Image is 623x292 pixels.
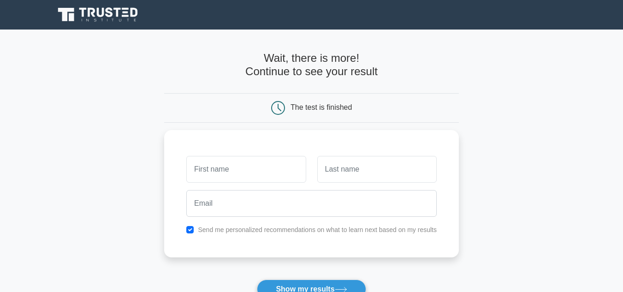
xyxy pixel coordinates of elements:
[317,156,437,183] input: Last name
[291,103,352,111] div: The test is finished
[164,52,459,78] h4: Wait, there is more! Continue to see your result
[186,190,437,217] input: Email
[186,156,306,183] input: First name
[198,226,437,233] label: Send me personalized recommendations on what to learn next based on my results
